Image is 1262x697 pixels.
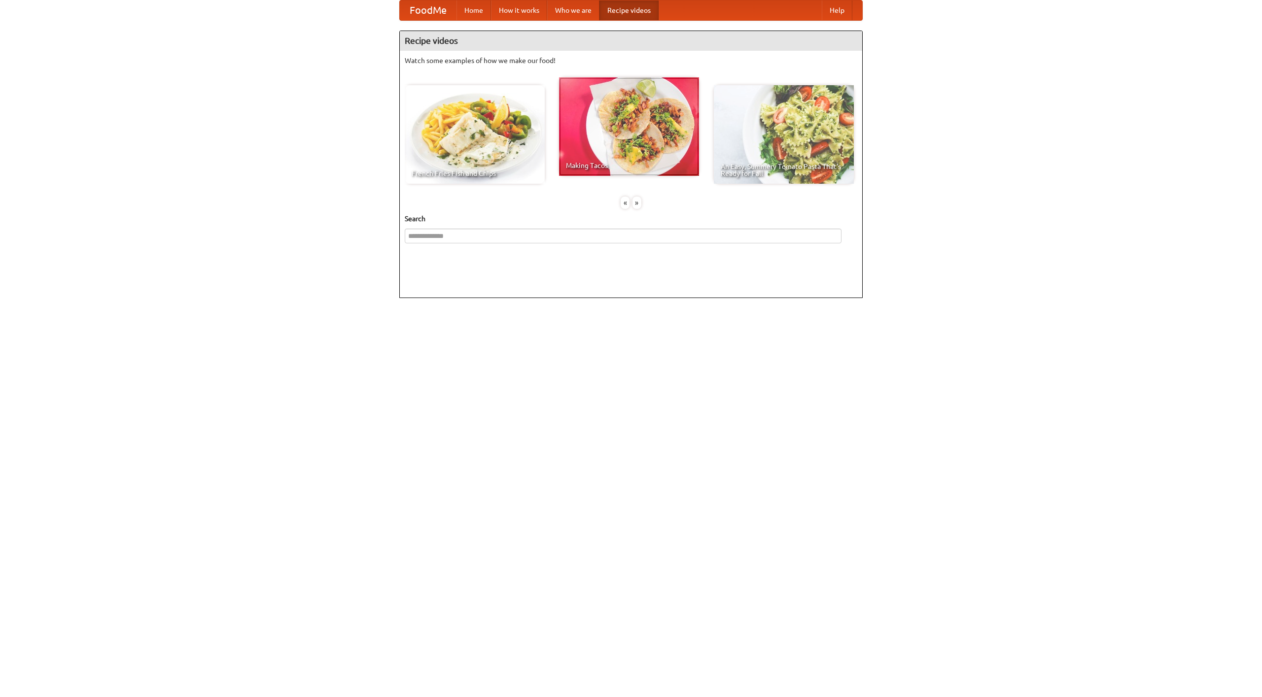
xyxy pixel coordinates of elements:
[547,0,599,20] a: Who we are
[400,0,456,20] a: FoodMe
[405,85,545,184] a: French Fries Fish and Chips
[721,163,847,177] span: An Easy, Summery Tomato Pasta That's Ready for Fall
[714,85,854,184] a: An Easy, Summery Tomato Pasta That's Ready for Fall
[822,0,852,20] a: Help
[405,214,857,224] h5: Search
[599,0,659,20] a: Recipe videos
[559,77,699,176] a: Making Tacos
[621,197,630,209] div: «
[566,162,692,169] span: Making Tacos
[491,0,547,20] a: How it works
[405,56,857,66] p: Watch some examples of how we make our food!
[456,0,491,20] a: Home
[412,170,538,177] span: French Fries Fish and Chips
[400,31,862,51] h4: Recipe videos
[632,197,641,209] div: »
